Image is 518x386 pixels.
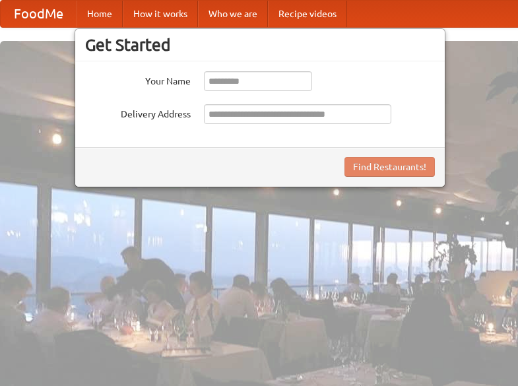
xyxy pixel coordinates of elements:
[198,1,268,27] a: Who we are
[1,1,77,27] a: FoodMe
[85,71,191,88] label: Your Name
[268,1,347,27] a: Recipe videos
[85,35,435,55] h3: Get Started
[77,1,123,27] a: Home
[344,157,435,177] button: Find Restaurants!
[123,1,198,27] a: How it works
[85,104,191,121] label: Delivery Address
